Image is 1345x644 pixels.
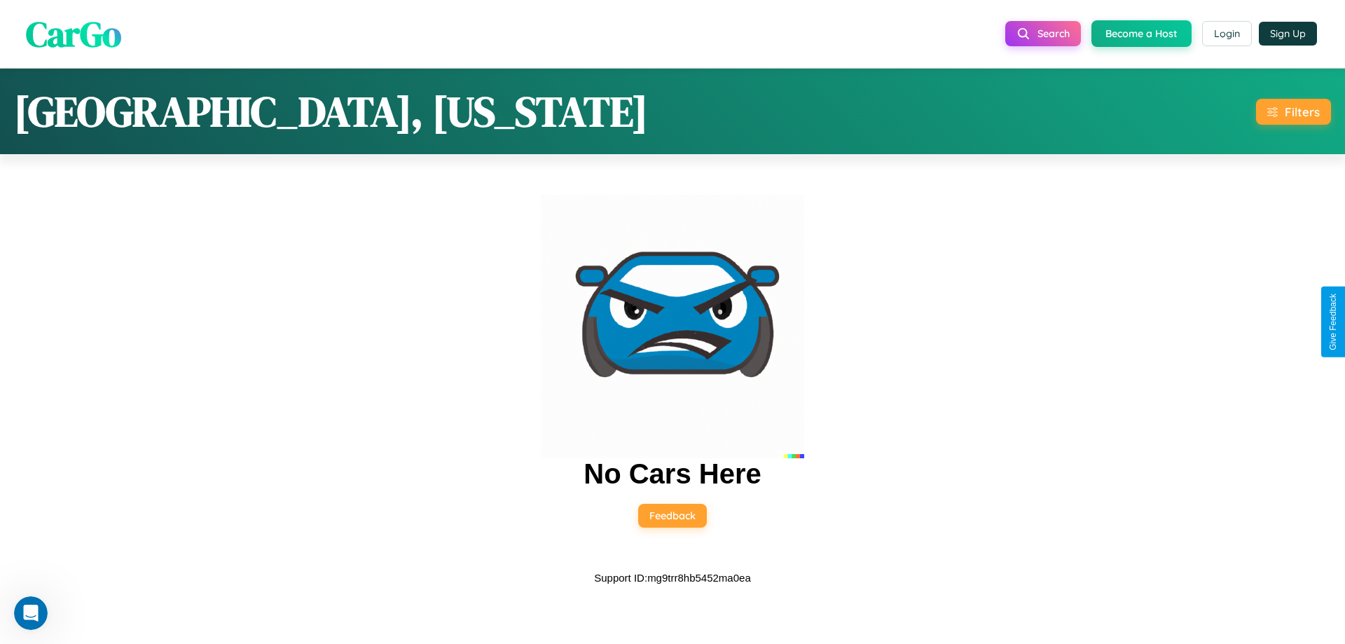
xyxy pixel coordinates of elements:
div: Filters [1285,104,1320,119]
div: Give Feedback [1328,294,1338,350]
h1: [GEOGRAPHIC_DATA], [US_STATE] [14,83,648,140]
span: Search [1037,27,1070,40]
button: Filters [1256,99,1331,125]
button: Feedback [638,504,707,528]
button: Become a Host [1091,20,1192,47]
span: CarGo [26,9,121,57]
p: Support ID: mg9trr8hb5452ma0ea [594,568,750,587]
h2: No Cars Here [584,458,761,490]
button: Sign Up [1259,22,1317,46]
button: Search [1005,21,1081,46]
iframe: Intercom live chat [14,596,48,630]
img: car [541,195,804,458]
button: Login [1202,21,1252,46]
